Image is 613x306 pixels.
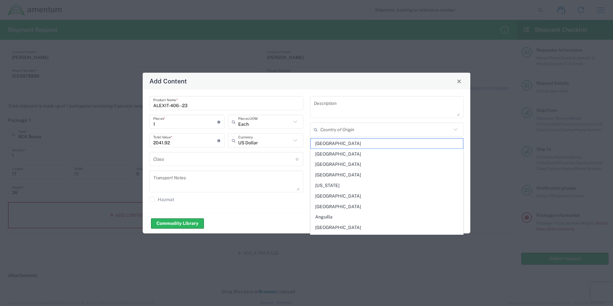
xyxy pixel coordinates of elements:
span: [GEOGRAPHIC_DATA] [311,191,463,201]
h4: Add Content [149,76,187,86]
span: [GEOGRAPHIC_DATA] [311,139,463,149]
span: Anguilla [311,212,463,222]
span: [GEOGRAPHIC_DATA] [311,149,463,159]
label: Hazmat [149,197,174,202]
span: [GEOGRAPHIC_DATA] [311,202,463,212]
span: [GEOGRAPHIC_DATA] [311,233,463,243]
button: Close [455,77,464,86]
span: [US_STATE] [311,181,463,191]
button: Commodity Library [151,218,204,228]
span: [GEOGRAPHIC_DATA] [311,159,463,169]
span: [GEOGRAPHIC_DATA] [311,170,463,180]
span: [GEOGRAPHIC_DATA] [311,223,463,233]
